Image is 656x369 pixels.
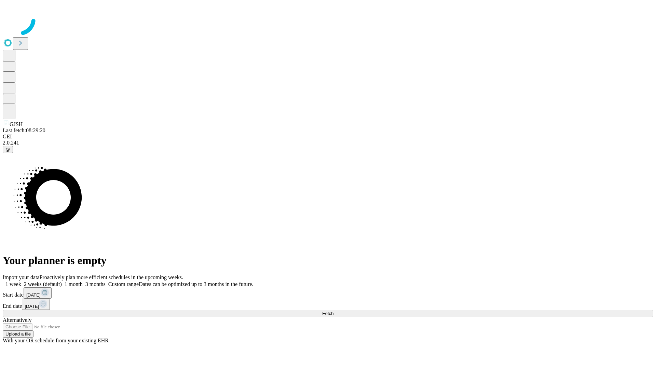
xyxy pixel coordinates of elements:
[85,281,106,287] span: 3 months
[3,317,31,323] span: Alternatively
[65,281,83,287] span: 1 month
[26,292,41,298] span: [DATE]
[5,147,10,152] span: @
[3,287,653,299] div: Start date
[108,281,139,287] span: Custom range
[3,299,653,310] div: End date
[10,121,23,127] span: GJSH
[3,140,653,146] div: 2.0.241
[40,274,183,280] span: Proactively plan more efficient schedules in the upcoming weeks.
[322,311,333,316] span: Fetch
[25,304,39,309] span: [DATE]
[24,281,62,287] span: 2 weeks (default)
[22,299,50,310] button: [DATE]
[3,127,45,133] span: Last fetch: 08:29:20
[3,330,33,338] button: Upload a file
[3,146,13,153] button: @
[3,134,653,140] div: GEI
[3,254,653,267] h1: Your planner is empty
[139,281,253,287] span: Dates can be optimized up to 3 months in the future.
[24,287,52,299] button: [DATE]
[5,281,21,287] span: 1 week
[3,274,40,280] span: Import your data
[3,310,653,317] button: Fetch
[3,338,109,343] span: With your OR schedule from your existing EHR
